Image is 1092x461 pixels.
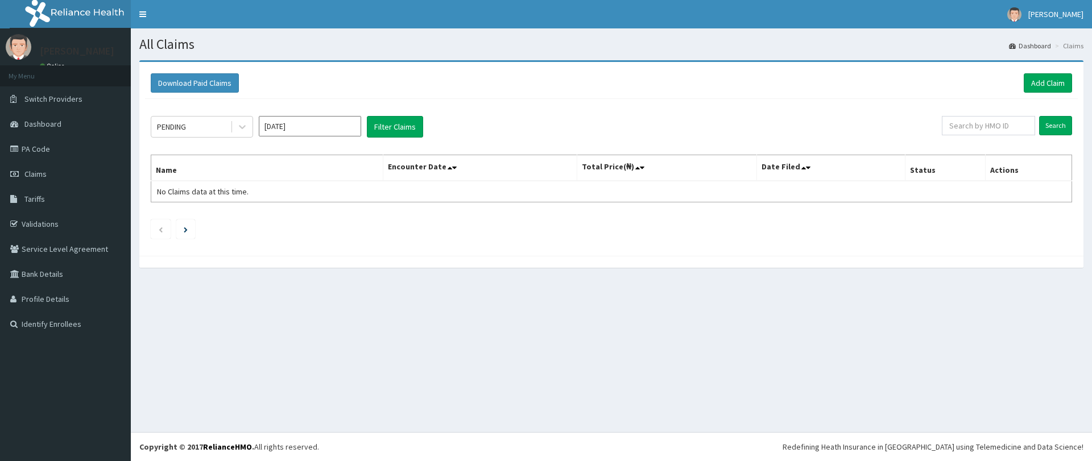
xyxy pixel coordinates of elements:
p: [PERSON_NAME] [40,46,114,56]
a: Add Claim [1024,73,1072,93]
a: Online [40,62,67,70]
th: Total Price(₦) [577,155,756,181]
button: Filter Claims [367,116,423,138]
a: Dashboard [1009,41,1051,51]
span: [PERSON_NAME] [1028,9,1083,19]
a: Next page [184,224,188,234]
span: Switch Providers [24,94,82,104]
th: Name [151,155,383,181]
span: Dashboard [24,119,61,129]
th: Date Filed [756,155,905,181]
span: Claims [24,169,47,179]
img: User Image [1007,7,1021,22]
th: Encounter Date [383,155,577,181]
div: Redefining Heath Insurance in [GEOGRAPHIC_DATA] using Telemedicine and Data Science! [783,441,1083,452]
img: User Image [6,34,31,60]
input: Search by HMO ID [942,116,1035,135]
button: Download Paid Claims [151,73,239,93]
a: RelianceHMO [203,442,252,452]
th: Status [905,155,985,181]
input: Select Month and Year [259,116,361,136]
a: Previous page [158,224,163,234]
th: Actions [985,155,1072,181]
div: PENDING [157,121,186,132]
input: Search [1039,116,1072,135]
footer: All rights reserved. [131,432,1092,461]
li: Claims [1052,41,1083,51]
span: No Claims data at this time. [157,186,249,197]
h1: All Claims [139,37,1083,52]
strong: Copyright © 2017 . [139,442,254,452]
span: Tariffs [24,194,45,204]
